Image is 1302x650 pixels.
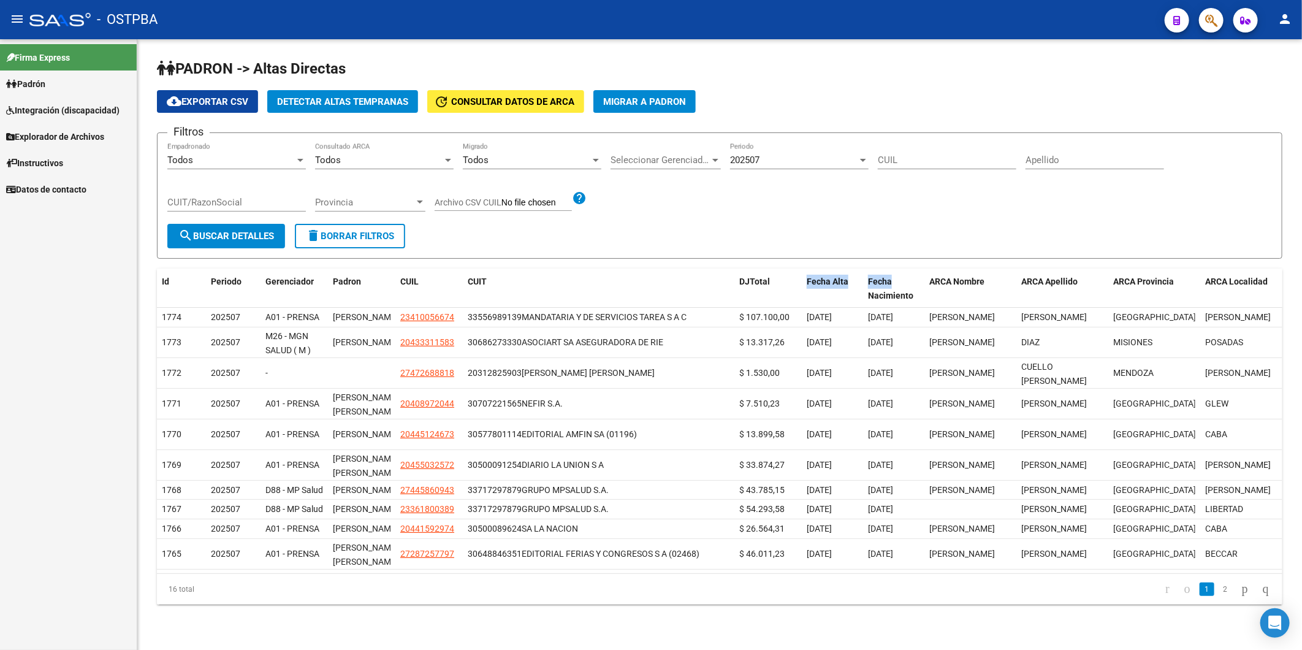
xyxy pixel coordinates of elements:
datatable-header-cell: ARCA Nombre [924,269,1016,309]
button: Exportar CSV [157,90,258,113]
span: [DATE] [807,368,832,378]
div: 33717297879 [468,502,522,516]
datatable-header-cell: CUIL [395,269,463,309]
div: 30686273330 [468,335,522,350]
span: [DATE] [868,368,893,378]
span: 202507 [211,485,240,495]
span: RAMIRO VALENTIN [929,460,995,470]
datatable-header-cell: Id [157,269,206,309]
div: MANDATARIA Y DE SERVICIOS TAREA S A C [468,310,729,324]
span: 202507 [211,368,240,378]
span: [DATE] [807,485,832,495]
div: EDITORIAL FERIAS Y CONGRESOS S A (02468) [468,547,729,561]
span: 202507 [211,429,240,439]
button: Migrar a Padron [593,90,696,113]
datatable-header-cell: ARCA Localidad [1200,269,1292,309]
a: go to first page [1160,583,1175,596]
div: NEFIR S.A. [468,397,729,411]
span: ARCA Apellido [1021,277,1078,286]
span: ROCIO MAGALI [929,485,995,495]
span: BUENOS AIRES [1113,312,1196,322]
span: DJTotal [739,277,770,286]
a: 1 [1200,583,1214,596]
span: [DATE] [807,337,832,347]
input: Archivo CSV CUIL [501,197,572,208]
span: [PERSON_NAME] [PERSON_NAME] [333,392,398,416]
mat-icon: help [572,191,587,205]
div: 30648846351 [468,547,522,561]
span: 202507 [211,312,240,322]
datatable-header-cell: CUIT [463,269,734,309]
span: CUIL [400,277,419,286]
span: 27472688818 [400,368,454,378]
datatable-header-cell: Padron [328,269,395,309]
div: 30500091254 [468,458,522,472]
span: 1771 [162,399,181,408]
div: [PERSON_NAME] [PERSON_NAME] [468,366,729,380]
span: BUENOS AIRES [1113,399,1196,408]
a: go to next page [1236,583,1254,596]
span: ARCA Nombre [929,277,984,286]
span: Exportar CSV [167,96,248,107]
span: Todos [167,155,193,166]
span: 20445124673 [400,429,454,439]
div: $ 54.293,58 [739,502,797,516]
span: 23361800389 [400,504,454,514]
span: Migrar a Padron [603,96,686,107]
span: [DATE] [868,549,893,559]
span: SEBASTIAN [929,429,995,439]
span: 27445860943 [400,485,454,495]
span: [DATE] [868,460,893,470]
button: Detectar Altas Tempranas [267,90,418,113]
span: [DATE] [868,429,893,439]
span: Seleccionar Gerenciador [611,155,710,166]
div: 33717297879 [468,483,522,497]
span: [DATE] [807,504,832,514]
mat-icon: person [1277,12,1292,26]
span: CARBALLO [1021,312,1087,322]
span: 1772 [162,368,181,378]
span: Integración (discapacidad) [6,104,120,117]
span: PENELOPE VALENTINA [929,368,995,378]
span: [PERSON_NAME] [333,504,398,514]
span: [DATE] [807,549,832,559]
span: Firma Express [6,51,70,64]
span: 202507 [211,549,240,559]
span: 202507 [211,504,240,514]
div: $ 26.564,31 [739,522,797,536]
span: Borrar Filtros [306,231,394,242]
span: D88 - MP Salud [265,485,323,495]
div: Open Intercom Messenger [1260,608,1290,638]
span: 20408972044 [400,399,454,408]
div: DIARIO LA UNION S A [468,458,729,472]
span: LIBERTAD [1205,504,1243,514]
span: Datos de contacto [6,183,86,196]
datatable-header-cell: DJTotal [734,269,802,309]
span: [DATE] [807,429,832,439]
span: Id [162,277,169,286]
span: 1765 [162,549,181,559]
span: 20441592974 [400,524,454,533]
span: POLLIO [1021,399,1087,408]
span: RAFAEL CALZADA [1205,460,1271,470]
span: FLORENCIO VARELA [1205,485,1271,495]
span: GODOY CRUZ [1205,368,1271,378]
div: $ 43.785,15 [739,483,797,497]
div: SA LA NACION [468,522,729,536]
button: Borrar Filtros [295,224,405,248]
div: $ 13.317,26 [739,335,797,350]
span: [DATE] [868,312,893,322]
span: 1774 [162,312,181,322]
span: PADRON -> Altas Directas [157,60,346,77]
div: $ 13.899,58 [739,427,797,442]
span: A01 - PRENSA [265,460,319,470]
span: [DATE] [868,399,893,408]
span: MARCO [929,524,995,533]
span: ARCA Localidad [1205,277,1268,286]
span: CUELLO VALLADARES [1021,362,1087,386]
mat-icon: update [434,94,449,109]
span: [PERSON_NAME] [333,524,398,533]
span: 202507 [730,155,759,166]
button: Consultar datos de ARCA [427,90,584,113]
span: Provincia [315,197,414,208]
